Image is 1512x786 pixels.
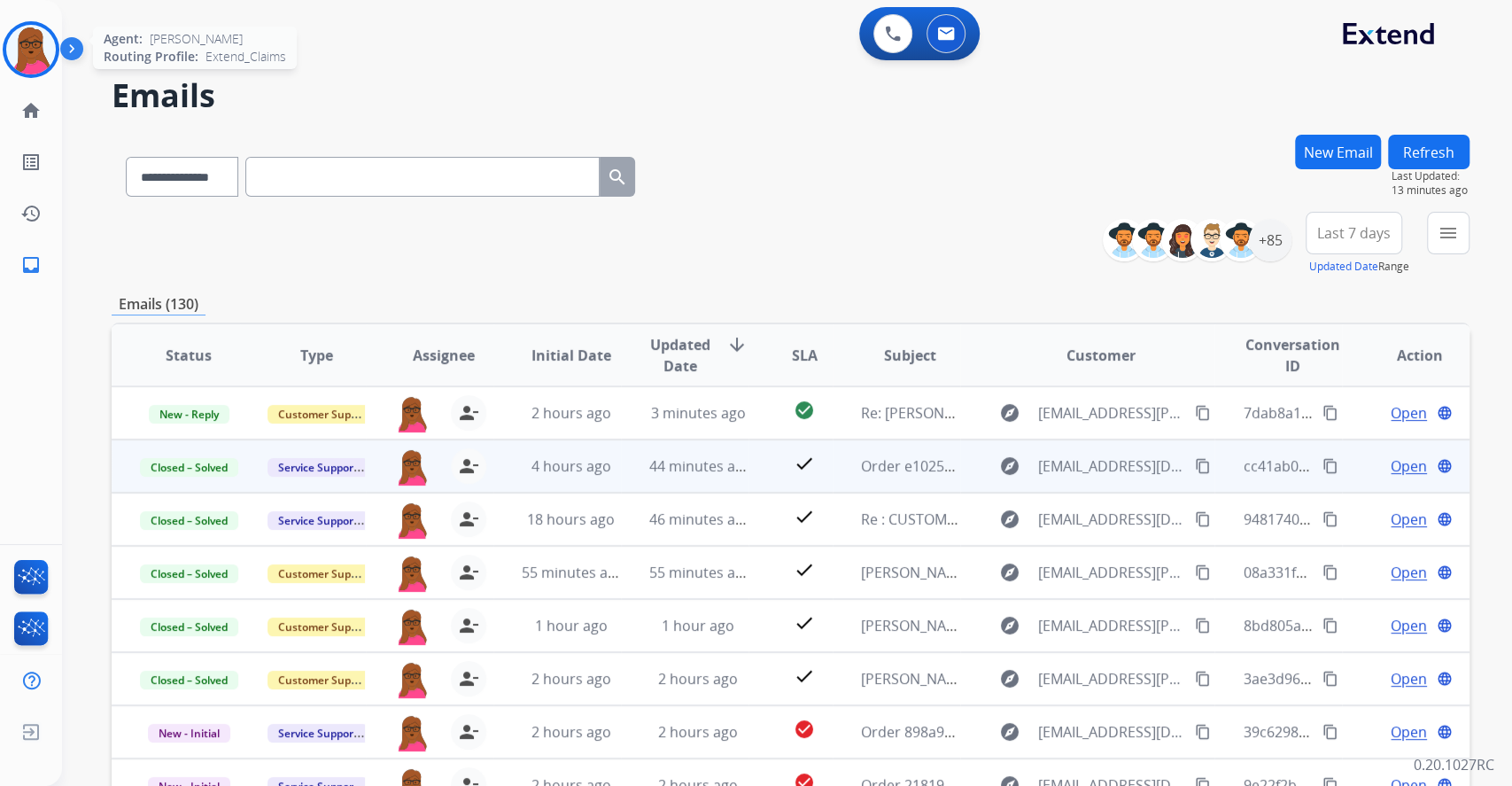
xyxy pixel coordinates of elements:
[394,502,430,539] img: agent-avatar
[20,203,42,224] mat-icon: history
[1391,615,1427,636] span: Open
[999,562,1020,583] mat-icon: explore
[394,608,430,645] img: agent-avatar
[531,345,610,366] span: Initial Date
[1391,721,1427,743] span: Open
[1309,260,1378,274] button: Updated Date
[1038,721,1185,743] span: [EMAIL_ADDRESS][DOMAIN_NAME]
[1437,511,1453,527] mat-icon: language
[999,455,1020,477] mat-icon: explore
[268,458,368,477] span: Service Support
[999,509,1020,530] mat-icon: explore
[1322,458,1338,474] mat-icon: content_copy
[1322,564,1338,580] mat-icon: content_copy
[527,510,615,529] span: 18 hours ago
[658,722,738,742] span: 2 hours ago
[1322,618,1338,634] mat-icon: content_copy
[1038,668,1185,689] span: [EMAIL_ADDRESS][PERSON_NAME][DOMAIN_NAME]
[861,563,1012,582] span: [PERSON_NAME] Claim
[1391,509,1427,530] span: Open
[300,345,333,366] span: Type
[112,293,205,315] p: Emails (130)
[726,334,748,355] mat-icon: arrow_downward
[1391,402,1427,424] span: Open
[268,405,383,424] span: Customer Support
[458,721,479,743] mat-icon: person_remove
[794,665,815,687] mat-icon: check
[268,618,383,636] span: Customer Support
[1195,618,1211,634] mat-icon: content_copy
[148,724,230,743] span: New - Initial
[861,722,1175,742] span: Order 898a9772-8984-4ea2-a8b3-3e23a09d00f5
[649,334,712,377] span: Updated Date
[20,254,42,276] mat-icon: inbox
[1243,334,1341,377] span: Conversation ID
[1243,403,1504,423] span: 7dab8a14-59fe-422a-af85-435f182f653b
[205,48,286,66] span: Extend_Claims
[531,456,610,476] span: 4 hours ago
[794,612,815,634] mat-icon: check
[140,511,238,530] span: Closed – Solved
[458,615,479,636] mat-icon: person_remove
[394,661,430,698] img: agent-avatar
[649,563,752,582] span: 55 minutes ago
[458,509,479,530] mat-icon: person_remove
[1309,259,1409,274] span: Range
[1195,511,1211,527] mat-icon: content_copy
[1295,135,1381,169] button: New Email
[1437,618,1453,634] mat-icon: language
[649,510,752,529] span: 46 minutes ago
[1437,405,1453,421] mat-icon: language
[1322,724,1338,740] mat-icon: content_copy
[1038,615,1185,636] span: [EMAIL_ADDRESS][PERSON_NAME][DOMAIN_NAME]
[268,564,383,583] span: Customer Support
[1195,564,1211,580] mat-icon: content_copy
[999,721,1020,743] mat-icon: explore
[458,455,479,477] mat-icon: person_remove
[1322,671,1338,687] mat-icon: content_copy
[104,48,198,66] span: Routing Profile:
[607,167,628,188] mat-icon: search
[1038,562,1185,583] span: [EMAIL_ADDRESS][PERSON_NAME][DOMAIN_NAME]
[1243,510,1509,529] span: 94817407-613f-4e29-ae79-b5a820087f42
[394,448,430,486] img: agent-avatar
[794,453,815,474] mat-icon: check
[458,562,479,583] mat-icon: person_remove
[150,30,243,48] span: [PERSON_NAME]
[166,345,212,366] span: Status
[112,78,1469,113] h2: Emails
[140,671,238,689] span: Closed – Solved
[999,615,1020,636] mat-icon: explore
[140,564,238,583] span: Closed – Solved
[1038,402,1185,424] span: [EMAIL_ADDRESS][PERSON_NAME][DOMAIN_NAME]
[1391,668,1427,689] span: Open
[20,152,42,173] mat-icon: list_alt
[1391,562,1427,583] span: Open
[1437,564,1453,580] mat-icon: language
[791,345,817,366] span: SLA
[458,668,479,689] mat-icon: person_remove
[394,395,430,432] img: agent-avatar
[1195,405,1211,421] mat-icon: content_copy
[149,405,229,424] span: New - Reply
[458,402,479,424] mat-icon: person_remove
[20,100,42,121] mat-icon: home
[794,400,815,421] mat-icon: check_circle
[394,714,430,751] img: agent-avatar
[1437,724,1453,740] mat-icon: language
[531,669,610,689] span: 2 hours ago
[658,669,738,689] span: 2 hours ago
[999,402,1020,424] mat-icon: explore
[1438,222,1459,244] mat-icon: menu
[1342,324,1469,386] th: Action
[999,668,1020,689] mat-icon: explore
[1392,169,1469,183] span: Last Updated:
[1249,219,1291,261] div: +85
[394,555,430,592] img: agent-avatar
[1038,509,1185,530] span: [EMAIL_ADDRESS][DOMAIN_NAME]
[794,559,815,580] mat-icon: check
[1414,754,1494,775] p: 0.20.1027RC
[1437,458,1453,474] mat-icon: language
[1038,455,1185,477] span: [EMAIL_ADDRESS][DOMAIN_NAME]
[1306,212,1402,254] button: Last 7 days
